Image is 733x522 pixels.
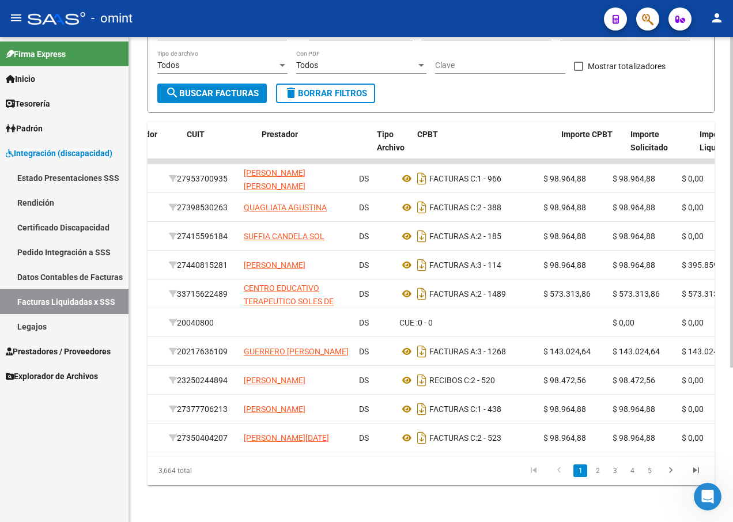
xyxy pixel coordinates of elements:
a: 4 [625,464,639,477]
span: $ 98.964,88 [543,404,586,414]
i: Descargar documento [414,400,429,418]
span: [PERSON_NAME] [244,260,305,270]
mat-icon: person [710,11,724,25]
span: [PERSON_NAME] [244,404,305,414]
a: go to first page [523,464,545,477]
i: Descargar documento [414,256,429,274]
span: $ 0,00 [682,433,704,442]
div: 20040800 [169,316,235,330]
span: $ 573.313,86 [543,289,591,298]
span: CUIT [187,130,205,139]
datatable-header-cell: CPBT [413,122,557,173]
span: $ 98.964,88 [613,174,655,183]
datatable-header-cell: Importe Solicitado [626,122,695,173]
div: 23250244894 [169,374,235,387]
i: Descargar documento [414,371,429,389]
span: Todos [296,60,318,70]
span: CENTRO EDUCATIVO TERAPEUTICO SOLES DE BELLA VISTA SRL [244,283,334,319]
span: $ 98.964,88 [613,404,655,414]
span: Todos [157,60,179,70]
div: 27377706213 [169,403,235,416]
mat-icon: menu [9,11,23,25]
i: Descargar documento [414,198,429,217]
datatable-header-cell: Prestador [257,122,372,173]
div: 2 - 185 [399,227,534,245]
i: Descargar documento [414,285,429,303]
li: page 1 [572,461,589,481]
span: QUAGLIATA AGUSTINA [244,203,327,212]
span: Explorador de Archivos [6,370,98,383]
span: GUERRERO [PERSON_NAME] [244,347,349,356]
span: Tesorería [6,97,50,110]
div: 3 - 1268 [399,342,534,361]
span: $ 98.964,88 [613,203,655,212]
span: $ 143.024,64 [543,347,591,356]
i: Descargar documento [414,169,429,188]
div: 0 - 0 [399,316,534,330]
span: $ 143.024,64 [682,347,729,356]
span: Padrón [6,122,43,135]
a: go to previous page [548,464,570,477]
span: DS [359,347,369,356]
span: $ 0,00 [682,174,704,183]
span: [PERSON_NAME] [PERSON_NAME] [244,168,305,191]
i: Descargar documento [414,342,429,361]
span: Inicio [6,73,35,85]
span: $ 0,00 [682,203,704,212]
span: Tipo Archivo [377,130,405,152]
span: [PERSON_NAME][DATE] [244,433,329,442]
button: Borrar Filtros [276,84,375,103]
span: $ 98.472,56 [543,376,586,385]
span: DS [359,318,369,327]
span: $ 143.024,64 [613,347,660,356]
div: 3,664 total [148,456,259,485]
span: Borrar Filtros [284,88,367,99]
li: page 4 [624,461,641,481]
span: DS [359,404,369,414]
span: $ 98.472,56 [613,376,655,385]
span: DS [359,260,369,270]
div: 2 - 520 [399,371,534,389]
div: 20217636109 [169,345,235,358]
span: FACTURAS C: [429,174,477,183]
span: DS [359,174,369,183]
span: $ 98.964,88 [543,433,586,442]
span: FACTURAS C: [429,404,477,414]
span: - omint [91,6,133,31]
span: Importe CPBT [561,130,613,139]
span: $ 0,00 [613,318,634,327]
span: $ 573.313,86 [682,289,729,298]
span: DS [359,203,369,212]
span: FACTURAS A: [429,289,477,298]
span: Importe Solicitado [630,130,668,152]
a: go to next page [660,464,682,477]
i: Descargar documento [414,227,429,245]
a: 1 [573,464,587,477]
mat-icon: delete [284,86,298,100]
span: FACTURAS C: [429,203,477,212]
button: Buscar Facturas [157,84,267,103]
span: $ 98.964,88 [613,232,655,241]
span: $ 98.964,88 [613,433,655,442]
iframe: Intercom live chat [694,483,721,510]
span: FACTURAS A: [429,232,477,241]
span: $ 98.964,88 [543,174,586,183]
a: 2 [591,464,604,477]
datatable-header-cell: Importe CPBT [557,122,626,173]
div: 1 - 438 [399,400,534,418]
div: 2 - 1489 [399,285,534,303]
span: Prestadores / Proveedores [6,345,111,358]
a: 3 [608,464,622,477]
span: $ 0,00 [682,232,704,241]
div: 1 - 966 [399,169,534,188]
span: SUFFIA CANDELA SOL [244,232,324,241]
span: DS [359,433,369,442]
span: DS [359,232,369,241]
li: page 5 [641,461,658,481]
div: 27350404207 [169,432,235,445]
span: DS [359,289,369,298]
div: 3 - 114 [399,256,534,274]
span: CUE : [399,318,418,327]
div: 27953700935 [169,172,235,186]
div: 33715622489 [169,288,235,301]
